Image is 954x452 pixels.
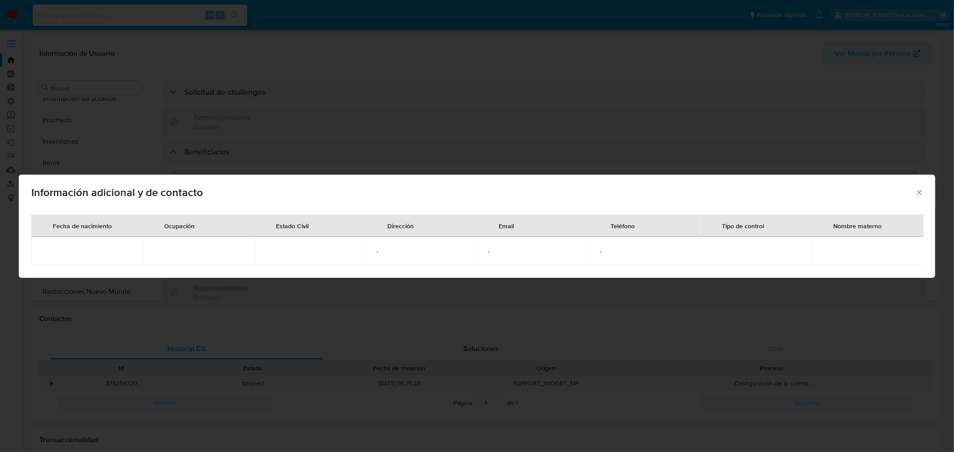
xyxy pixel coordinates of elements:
[488,215,525,236] div: Email
[711,215,775,236] div: Tipo de control
[265,215,319,236] div: Estado Civil
[153,215,205,236] div: Ocupación
[915,188,923,196] button: Cerrar
[377,247,466,255] span: -
[377,215,424,236] div: Dirección
[42,215,123,236] div: Fecha de nacimiento
[600,247,690,255] span: -
[488,247,578,255] span: -
[600,215,645,236] div: Teléfono
[31,187,915,198] span: Información adicional y de contacto
[823,215,893,236] div: Nombre materno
